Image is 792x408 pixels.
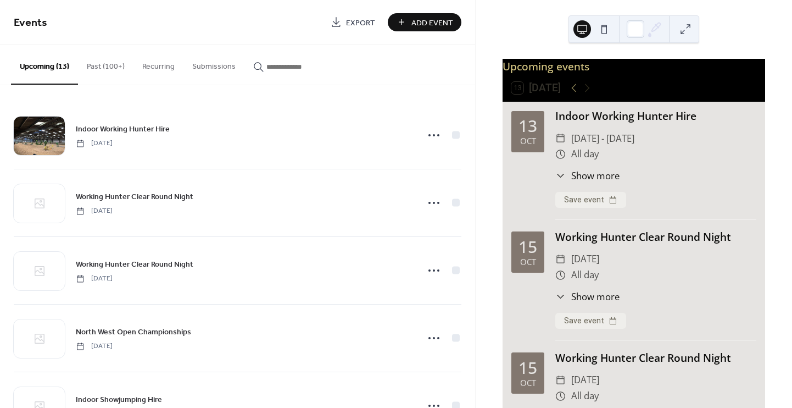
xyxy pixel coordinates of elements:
[555,131,566,147] div: ​
[571,251,599,267] span: [DATE]
[555,169,566,183] div: ​
[520,258,536,266] div: Oct
[518,118,537,134] div: 13
[555,146,566,162] div: ​
[346,17,375,29] span: Export
[76,139,113,148] span: [DATE]
[520,137,536,145] div: Oct
[76,274,113,284] span: [DATE]
[571,267,599,283] span: All day
[518,360,537,376] div: 15
[76,190,193,203] a: Working Hunter Clear Round Night
[571,388,599,404] span: All day
[555,267,566,283] div: ​
[76,124,170,135] span: Indoor Working Hunter Hire
[411,17,453,29] span: Add Event
[76,123,170,135] a: Indoor Working Hunter Hire
[571,131,634,147] span: [DATE] - [DATE]
[78,45,133,84] button: Past (100+)
[133,45,183,84] button: Recurring
[183,45,244,84] button: Submissions
[571,169,620,183] span: Show more
[555,169,620,183] button: ​Show more
[76,259,193,271] span: Working Hunter Clear Round Night
[388,13,461,31] button: Add Event
[76,393,162,406] a: Indoor Showjumping Hire
[555,108,756,124] div: Indoor Working Hunter Hire
[555,388,566,404] div: ​
[571,372,599,388] span: [DATE]
[555,192,626,208] button: Save event
[555,229,756,245] div: Working Hunter Clear Round Night
[11,45,78,85] button: Upcoming (13)
[520,379,536,387] div: Oct
[555,313,626,329] button: Save event
[555,251,566,267] div: ​
[555,290,620,304] button: ​Show more
[76,327,191,338] span: North West Open Championships
[14,12,47,34] span: Events
[76,258,193,271] a: Working Hunter Clear Round Night
[76,394,162,406] span: Indoor Showjumping Hire
[322,13,383,31] a: Export
[503,59,765,75] div: Upcoming events
[555,372,566,388] div: ​
[571,290,620,304] span: Show more
[518,239,537,255] div: 15
[555,350,756,366] div: Working Hunter Clear Round Night
[76,191,193,203] span: Working Hunter Clear Round Night
[76,206,113,216] span: [DATE]
[555,290,566,304] div: ​
[76,341,113,351] span: [DATE]
[571,146,599,162] span: All day
[76,326,191,338] a: North West Open Championships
